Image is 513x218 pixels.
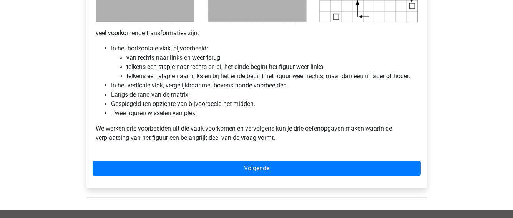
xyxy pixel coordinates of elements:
p: We werken drie voorbeelden uit die vaak voorkomen en vervolgens kun je drie oefenopgaven maken wa... [96,124,418,143]
a: Volgende [93,161,421,176]
li: telkens een stapje naar links en bij het einde begint het figuur weer rechts, maar dan een rij la... [126,72,418,81]
li: van rechts naar links en weer terug [126,53,418,62]
li: Langs de rand van de matrix [111,90,418,99]
li: In het verticale vlak, vergelijkbaar met bovenstaande voorbeelden [111,81,418,90]
li: Twee figuren wisselen van plek [111,109,418,118]
li: Gespiegeld ten opzichte van bijvoorbeeld het midden. [111,99,418,109]
p: veel voorkomende transformaties zijn: [96,29,418,38]
li: In het horizontale vlak, bijvoorbeeld: [111,44,418,81]
li: telkens een stapje naar rechts en bij het einde begint het figuur weer links [126,62,418,72]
